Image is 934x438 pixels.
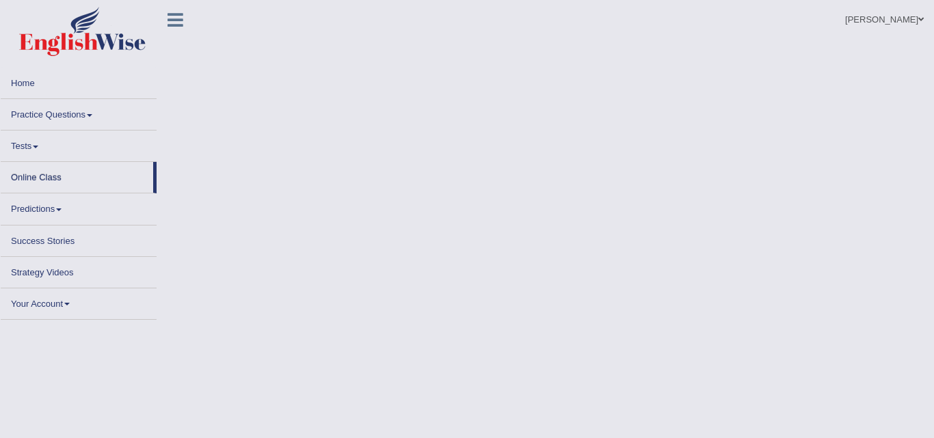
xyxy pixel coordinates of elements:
a: Home [1,68,157,94]
a: Tests [1,131,157,157]
a: Practice Questions [1,99,157,126]
a: Your Account [1,288,157,315]
a: Strategy Videos [1,257,157,284]
a: Success Stories [1,225,157,252]
a: Predictions [1,193,157,220]
a: Online Class [1,162,153,189]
